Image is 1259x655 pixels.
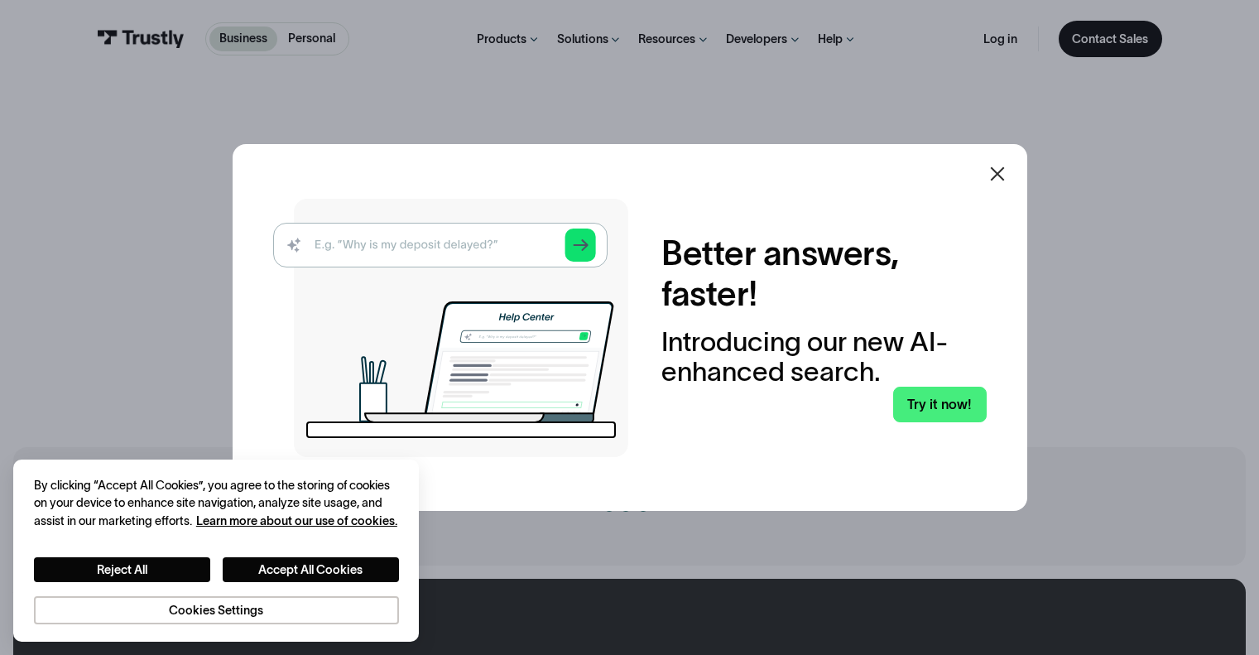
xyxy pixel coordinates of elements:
[893,387,987,422] a: Try it now!
[34,477,399,530] div: By clicking “Accept All Cookies”, you agree to the storing of cookies on your device to enhance s...
[196,514,397,527] a: More information about your privacy, opens in a new tab
[34,557,210,583] button: Reject All
[661,233,986,314] h2: Better answers, faster!
[34,596,399,625] button: Cookies Settings
[34,477,399,625] div: Privacy
[13,460,419,641] div: Cookie banner
[223,557,399,583] button: Accept All Cookies
[661,327,986,387] div: Introducing our new AI-enhanced search.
